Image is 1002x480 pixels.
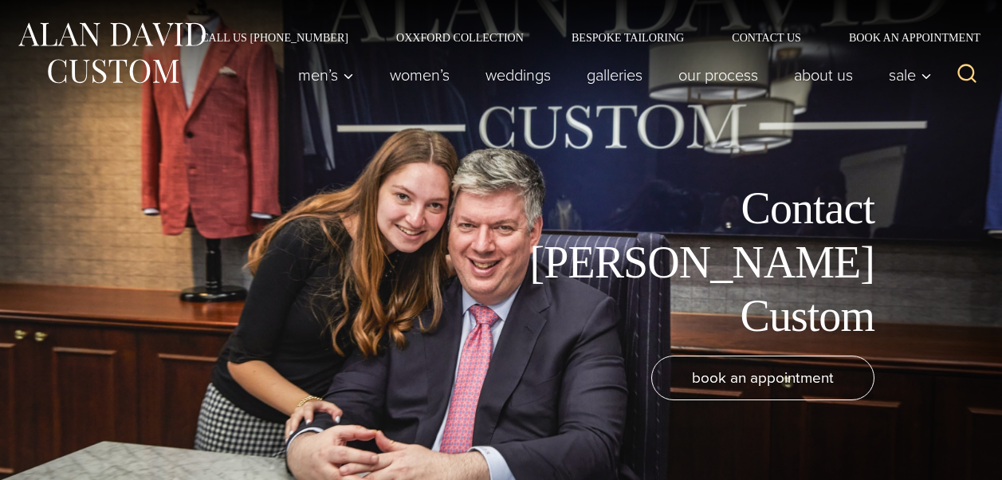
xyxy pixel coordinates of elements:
h1: Contact [PERSON_NAME] Custom [516,182,874,343]
a: weddings [468,59,569,91]
a: Galleries [569,59,661,91]
a: Contact Us [708,32,825,43]
a: Our Process [661,59,776,91]
a: book an appointment [651,356,874,400]
a: Bespoke Tailoring [548,32,708,43]
a: Book an Appointment [825,32,986,43]
button: View Search Form [948,56,986,94]
a: Call Us [PHONE_NUMBER] [177,32,372,43]
span: Sale [889,67,932,83]
a: About Us [776,59,871,91]
a: Oxxford Collection [372,32,548,43]
img: Alan David Custom [16,18,207,89]
a: Women’s [372,59,468,91]
span: Men’s [298,67,354,83]
nav: Primary Navigation [281,59,941,91]
span: book an appointment [692,366,834,389]
nav: Secondary Navigation [177,32,986,43]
